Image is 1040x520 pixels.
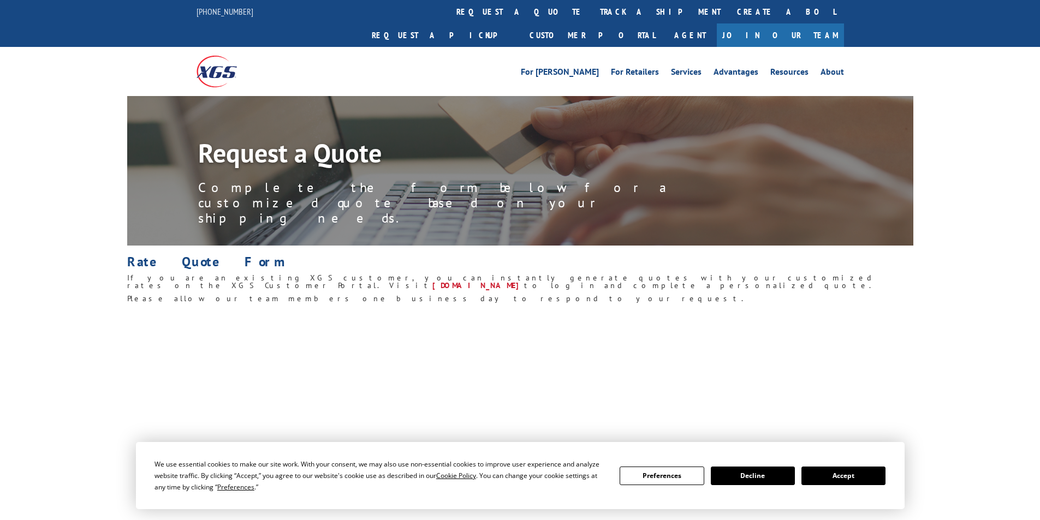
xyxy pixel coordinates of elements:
[711,467,795,485] button: Decline
[197,6,253,17] a: [PHONE_NUMBER]
[136,442,905,509] div: Cookie Consent Prompt
[154,458,607,493] div: We use essential cookies to make our site work. With your consent, we may also use non-essential ...
[127,295,913,308] h6: Please allow our team members one business day to respond to your request.
[198,180,690,226] p: Complete the form below for a customized quote based on your shipping needs.
[801,467,886,485] button: Accept
[127,273,875,290] span: If you are an existing XGS customer, you can instantly generate quotes with your customized rates...
[521,68,599,80] a: For [PERSON_NAME]
[717,23,844,47] a: Join Our Team
[770,68,809,80] a: Resources
[821,68,844,80] a: About
[671,68,702,80] a: Services
[127,255,913,274] h1: Rate Quote Form
[524,280,874,290] span: to log in and complete a personalized quote.
[217,482,254,492] span: Preferences
[364,23,521,47] a: Request a pickup
[198,140,690,171] h1: Request a Quote
[436,471,476,480] span: Cookie Policy
[432,280,524,290] a: [DOMAIN_NAME]
[521,23,663,47] a: Customer Portal
[611,68,659,80] a: For Retailers
[620,467,704,485] button: Preferences
[714,68,758,80] a: Advantages
[663,23,717,47] a: Agent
